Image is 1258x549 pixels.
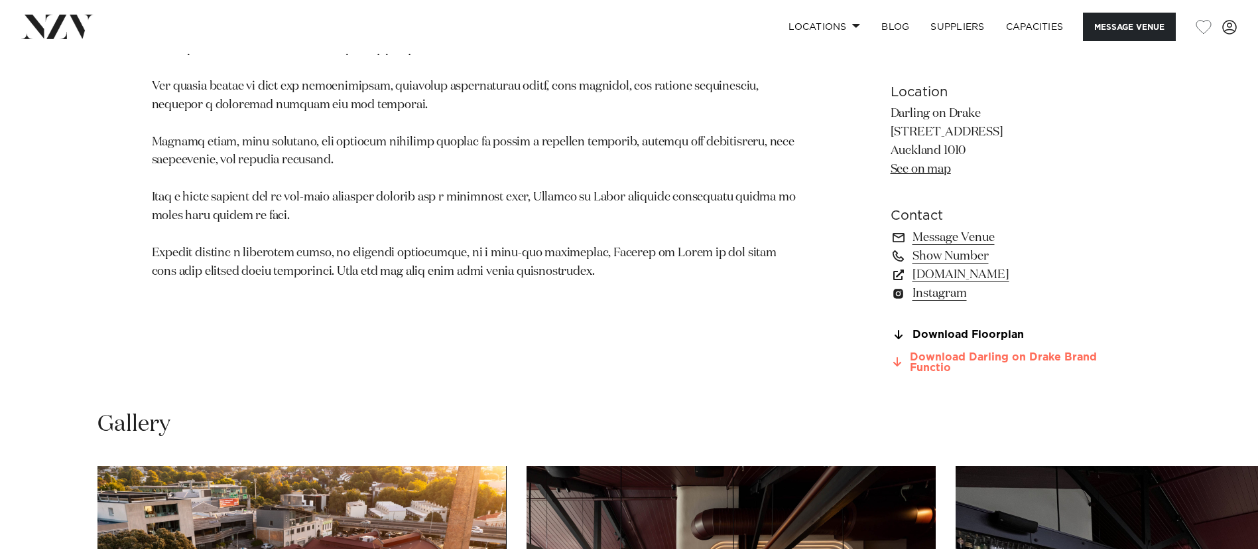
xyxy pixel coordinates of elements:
img: nzv-logo.png [21,15,94,39]
button: Message Venue [1083,13,1176,41]
a: Instagram [891,284,1107,303]
a: SUPPLIERS [920,13,995,41]
a: Download Darling on Drake Brand Functio [891,352,1107,374]
p: Darling on Drake [STREET_ADDRESS] Auckland 1010 [891,105,1107,179]
a: Locations [778,13,871,41]
a: Message Venue [891,228,1107,247]
h6: Contact [891,206,1107,226]
a: Show Number [891,247,1107,266]
h2: Gallery [97,410,170,439]
a: Download Floorplan [891,329,1107,341]
a: Capacities [995,13,1074,41]
h6: Location [891,82,1107,102]
a: See on map [891,163,951,175]
a: [DOMAIN_NAME] [891,266,1107,284]
a: BLOG [871,13,920,41]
